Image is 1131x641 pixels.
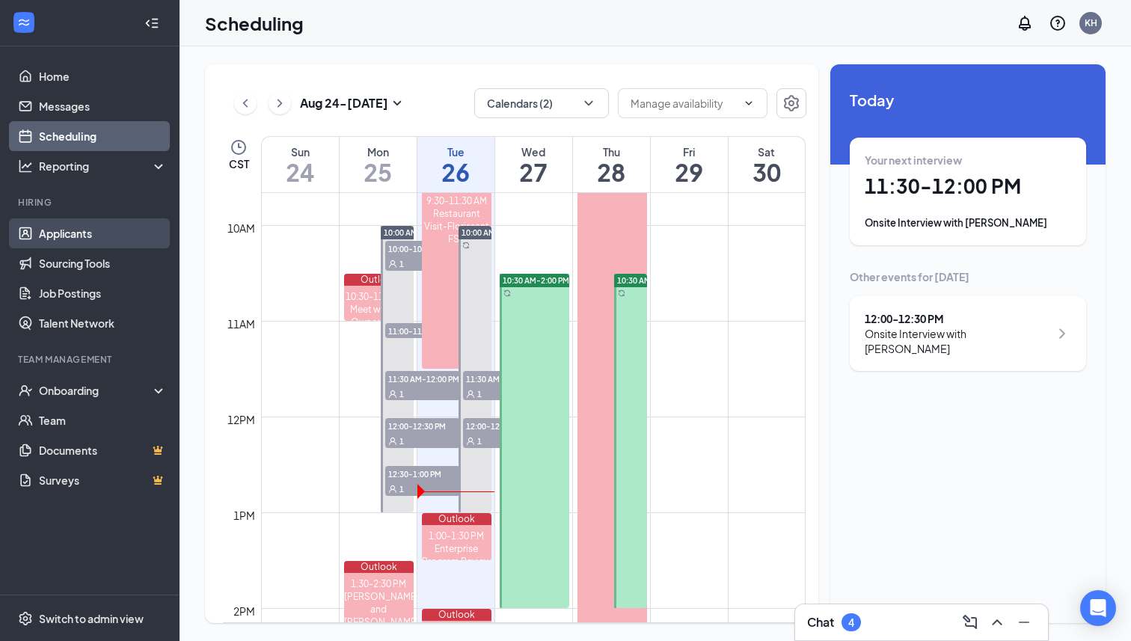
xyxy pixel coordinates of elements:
[388,437,397,446] svg: User
[958,610,982,634] button: ComposeMessage
[18,159,33,174] svg: Analysis
[462,227,528,238] span: 10:00 AM-1:00 PM
[477,436,482,447] span: 1
[848,616,854,629] div: 4
[422,542,491,619] div: Enterprise Program Review - [PERSON_NAME] Hospitality Group Inc
[39,383,154,398] div: Onboarding
[1012,610,1036,634] button: Minimize
[344,303,414,341] div: Meet with the Owner of the Car Wash
[1080,590,1116,626] div: Open Intercom Messenger
[850,88,1086,111] span: Today
[234,92,257,114] button: ChevronLeft
[39,121,167,151] a: Scheduling
[388,390,397,399] svg: User
[495,159,572,185] h1: 27
[39,308,167,338] a: Talent Network
[988,613,1006,631] svg: ChevronUp
[344,274,414,286] div: Outlook
[340,144,417,159] div: Mon
[961,613,979,631] svg: ComposeMessage
[144,16,159,31] svg: Collapse
[422,513,491,525] div: Outlook
[18,353,164,366] div: Team Management
[865,153,1071,168] div: Your next interview
[39,435,167,465] a: DocumentsCrown
[18,611,33,626] svg: Settings
[422,194,491,207] div: 9:30-11:30 AM
[39,159,168,174] div: Reporting
[466,437,475,446] svg: User
[262,144,339,159] div: Sun
[417,137,494,192] a: August 26, 2025
[39,218,167,248] a: Applicants
[230,603,258,619] div: 2pm
[262,159,339,185] h1: 24
[581,96,596,111] svg: ChevronDown
[631,95,737,111] input: Manage availability
[422,207,491,245] div: Restaurant Visit-Florissant FSU
[399,436,404,447] span: 1
[230,138,248,156] svg: Clock
[344,590,414,628] div: [PERSON_NAME] and [PERSON_NAME]
[16,15,31,30] svg: WorkstreamLogo
[39,611,144,626] div: Switch to admin view
[388,260,397,269] svg: User
[385,466,460,481] span: 12:30-1:00 PM
[503,289,511,297] svg: Sync
[729,159,806,185] h1: 30
[462,242,470,249] svg: Sync
[1016,14,1034,32] svg: Notifications
[262,137,339,192] a: August 24, 2025
[618,289,625,297] svg: Sync
[865,174,1071,199] h1: 11:30 - 12:00 PM
[477,389,482,399] span: 1
[417,159,494,185] h1: 26
[18,196,164,209] div: Hiring
[495,144,572,159] div: Wed
[205,10,304,36] h1: Scheduling
[651,159,728,185] h1: 29
[850,269,1086,284] div: Other events for [DATE]
[269,92,291,114] button: ChevronRight
[399,259,404,269] span: 1
[39,278,167,308] a: Job Postings
[385,418,460,433] span: 12:00-12:30 PM
[743,97,755,109] svg: ChevronDown
[729,137,806,192] a: August 30, 2025
[985,610,1009,634] button: ChevronUp
[388,485,397,494] svg: User
[807,614,834,631] h3: Chat
[617,275,684,286] span: 10:30 AM-2:00 PM
[272,94,287,112] svg: ChevronRight
[466,390,475,399] svg: User
[385,241,460,256] span: 10:00-10:30 AM
[573,159,650,185] h1: 28
[865,326,1049,356] div: Onsite Interview with [PERSON_NAME]
[463,418,538,433] span: 12:00-12:30 PM
[865,215,1071,230] div: Onsite Interview with [PERSON_NAME]
[729,144,806,159] div: Sat
[782,94,800,112] svg: Settings
[474,88,609,118] button: Calendars (2)ChevronDown
[39,248,167,278] a: Sourcing Tools
[573,137,650,192] a: August 28, 2025
[651,144,728,159] div: Fri
[344,577,414,590] div: 1:30-2:30 PM
[399,389,404,399] span: 1
[344,290,414,303] div: 10:30-11:00 AM
[495,137,572,192] a: August 27, 2025
[238,94,253,112] svg: ChevronLeft
[1053,325,1071,343] svg: ChevronRight
[399,484,404,494] span: 1
[224,220,258,236] div: 10am
[39,405,167,435] a: Team
[224,411,258,428] div: 12pm
[417,144,494,159] div: Tue
[503,275,569,286] span: 10:30 AM-2:00 PM
[776,88,806,118] button: Settings
[651,137,728,192] a: August 29, 2025
[422,530,491,542] div: 1:00-1:30 PM
[39,465,167,495] a: SurveysCrown
[1049,14,1067,32] svg: QuestionInfo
